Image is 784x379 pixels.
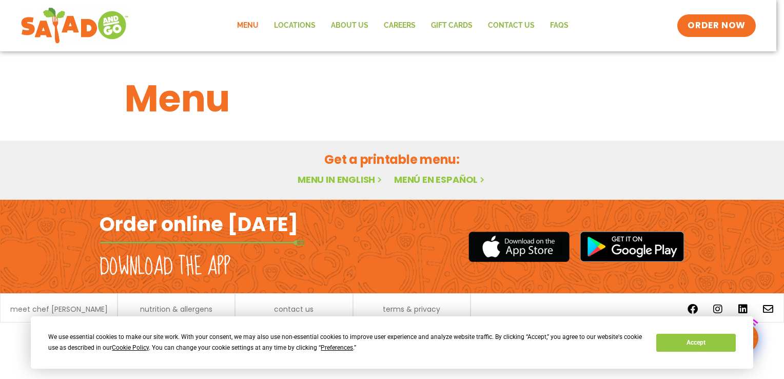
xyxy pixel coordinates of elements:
[100,240,305,245] img: fork
[580,231,684,262] img: google_play
[229,14,576,37] nav: Menu
[321,344,353,351] span: Preferences
[31,316,753,369] div: Cookie Consent Prompt
[542,14,576,37] a: FAQs
[125,71,659,126] h1: Menu
[480,14,542,37] a: Contact Us
[266,14,323,37] a: Locations
[376,14,423,37] a: Careers
[229,14,266,37] a: Menu
[383,306,440,313] a: terms & privacy
[677,14,755,37] a: ORDER NOW
[112,344,149,351] span: Cookie Policy
[423,14,480,37] a: GIFT CARDS
[394,173,486,186] a: Menú en español
[100,212,298,237] h2: Order online [DATE]
[468,230,570,263] img: appstore
[21,5,129,46] img: new-SAG-logo-768×292
[298,173,384,186] a: Menu in English
[10,306,108,313] a: meet chef [PERSON_NAME]
[48,332,644,353] div: We use essential cookies to make our site work. With your consent, we may also use non-essential ...
[140,306,212,313] a: nutrition & allergens
[100,253,230,281] h2: Download the app
[688,20,745,32] span: ORDER NOW
[274,306,313,313] a: contact us
[656,334,735,352] button: Accept
[323,14,376,37] a: About Us
[125,150,659,168] h2: Get a printable menu:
